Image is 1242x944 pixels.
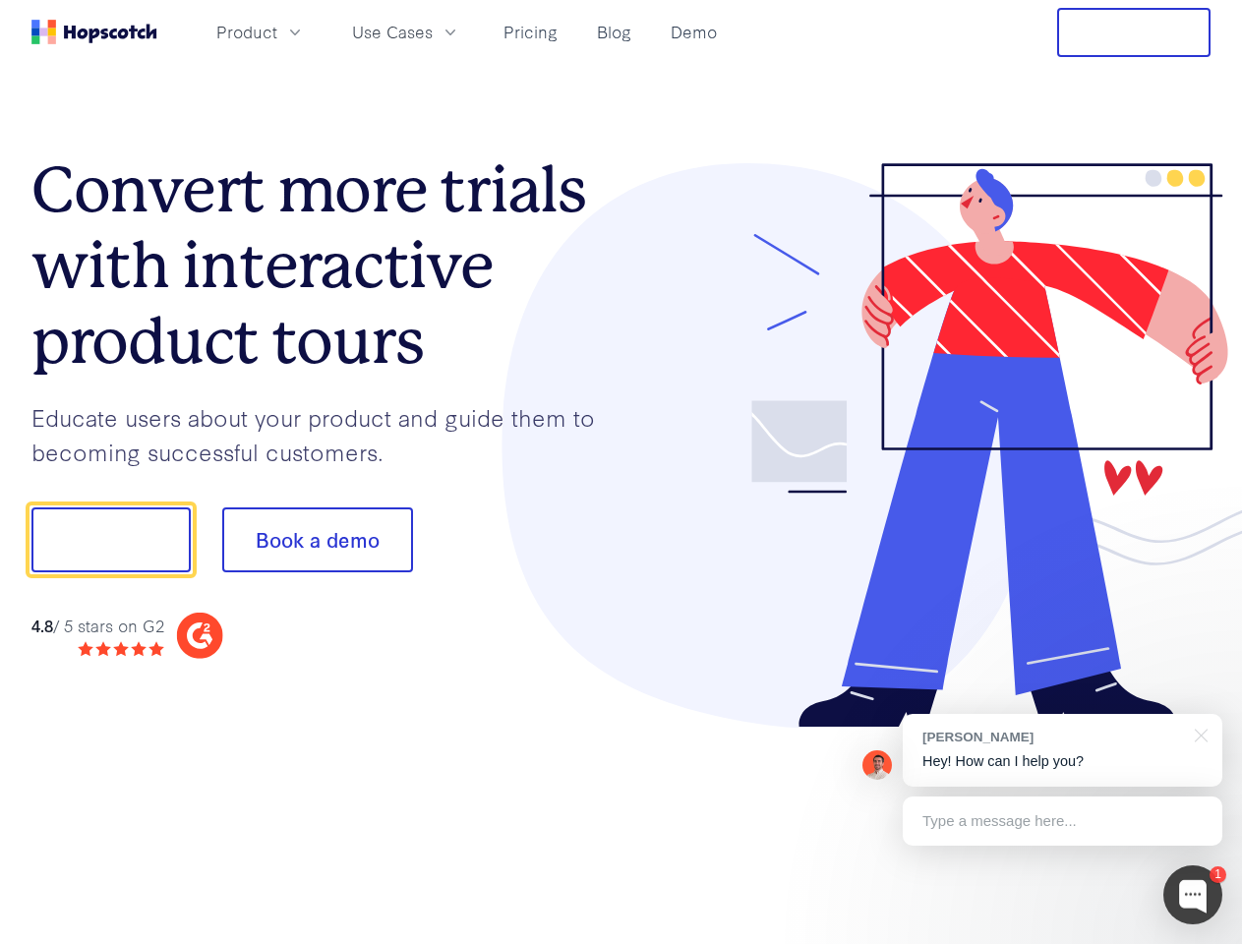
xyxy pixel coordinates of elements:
button: Use Cases [340,16,472,48]
a: Demo [663,16,725,48]
img: Mark Spera [862,750,892,780]
div: Type a message here... [903,796,1222,846]
span: Use Cases [352,20,433,44]
a: Blog [589,16,639,48]
p: Hey! How can I help you? [922,751,1203,772]
p: Educate users about your product and guide them to becoming successful customers. [31,400,621,468]
strong: 4.8 [31,614,53,636]
button: Show me! [31,507,191,572]
a: Pricing [496,16,565,48]
button: Product [205,16,317,48]
a: Home [31,20,157,44]
div: [PERSON_NAME] [922,728,1183,746]
h1: Convert more trials with interactive product tours [31,152,621,379]
button: Book a demo [222,507,413,572]
div: / 5 stars on G2 [31,614,164,638]
button: Free Trial [1057,8,1211,57]
span: Product [216,20,277,44]
div: 1 [1210,866,1226,883]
